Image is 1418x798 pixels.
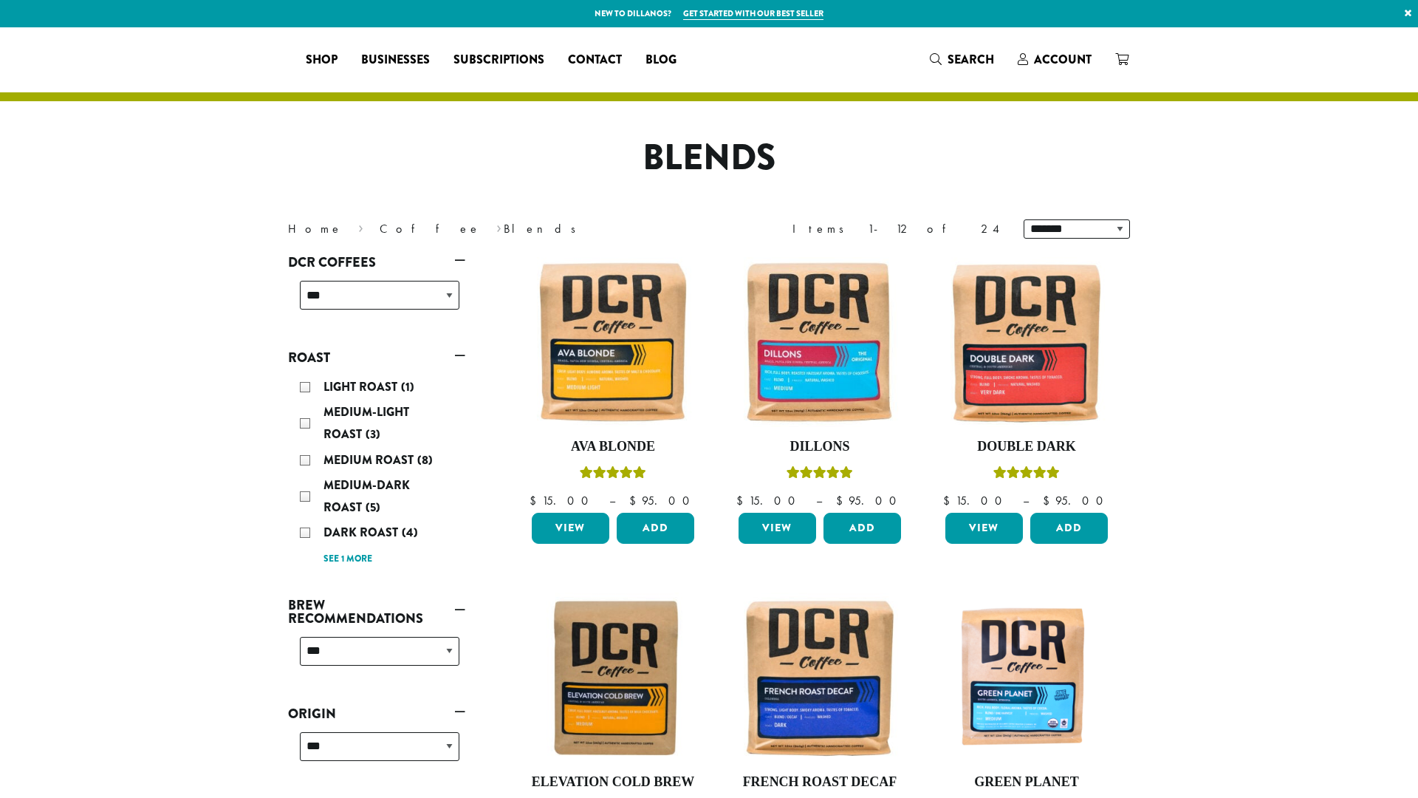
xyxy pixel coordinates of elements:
span: $ [943,493,956,508]
button: Add [617,513,694,544]
a: Brew Recommendations [288,593,465,631]
span: Light Roast [323,378,401,395]
span: – [816,493,822,508]
span: $ [530,493,542,508]
bdi: 15.00 [530,493,595,508]
span: (1) [401,378,414,395]
a: Coffee [380,221,481,236]
a: Search [918,47,1006,72]
img: Double-Dark-12oz-300x300.jpg [942,257,1112,427]
span: (3) [366,426,380,443]
img: Elevation-Cold-Brew-300x300.jpg [528,593,698,763]
span: (5) [366,499,380,516]
span: Blog [645,51,677,69]
a: DillonsRated 5.00 out of 5 [735,257,905,507]
img: Ava-Blonde-12oz-1-300x300.jpg [528,257,698,427]
div: Rated 5.00 out of 5 [787,464,853,486]
bdi: 15.00 [943,493,1009,508]
h1: Blends [277,137,1141,180]
span: Shop [306,51,338,69]
a: Home [288,221,343,236]
bdi: 15.00 [736,493,802,508]
img: French-Roast-Decaf-12oz-300x300.jpg [735,593,905,763]
a: Origin [288,701,465,726]
button: Add [823,513,901,544]
span: Search [948,51,994,68]
bdi: 95.00 [629,493,696,508]
span: $ [836,493,849,508]
img: DCR-Green-Planet-Coffee-Bag-300x300.png [942,593,1112,763]
h4: French Roast Decaf [735,774,905,791]
span: (4) [402,524,418,541]
a: Shop [294,48,349,72]
bdi: 95.00 [1043,493,1110,508]
span: Account [1034,51,1092,68]
span: › [358,215,363,238]
span: Medium-Light Roast [323,403,409,443]
a: Double DarkRated 4.50 out of 5 [942,257,1112,507]
span: Contact [568,51,622,69]
span: $ [736,493,749,508]
span: Medium-Dark Roast [323,477,410,516]
span: (8) [417,451,433,468]
a: View [739,513,816,544]
div: Origin [288,726,465,779]
a: View [945,513,1023,544]
h4: Ava Blonde [528,439,698,455]
h4: Elevation Cold Brew [528,774,698,791]
span: Subscriptions [453,51,544,69]
div: Brew Recommendations [288,631,465,683]
h4: Green Planet [942,774,1112,791]
div: Rated 4.50 out of 5 [993,464,1060,486]
div: Items 1-12 of 24 [792,220,1001,238]
nav: Breadcrumb [288,220,687,238]
span: Medium Roast [323,451,417,468]
a: View [532,513,609,544]
img: Dillons-12oz-300x300.jpg [735,257,905,427]
button: Add [1030,513,1108,544]
span: $ [1043,493,1055,508]
a: Ava BlondeRated 5.00 out of 5 [528,257,698,507]
span: Dark Roast [323,524,402,541]
a: DCR Coffees [288,250,465,275]
div: Rated 5.00 out of 5 [580,464,646,486]
h4: Double Dark [942,439,1112,455]
bdi: 95.00 [836,493,903,508]
div: DCR Coffees [288,275,465,327]
h4: Dillons [735,439,905,455]
span: Businesses [361,51,430,69]
span: – [1023,493,1029,508]
a: Get started with our best seller [683,7,823,20]
a: See 1 more [323,552,372,567]
span: $ [629,493,642,508]
span: – [609,493,615,508]
a: Roast [288,345,465,370]
div: Roast [288,370,465,575]
span: › [496,215,501,238]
